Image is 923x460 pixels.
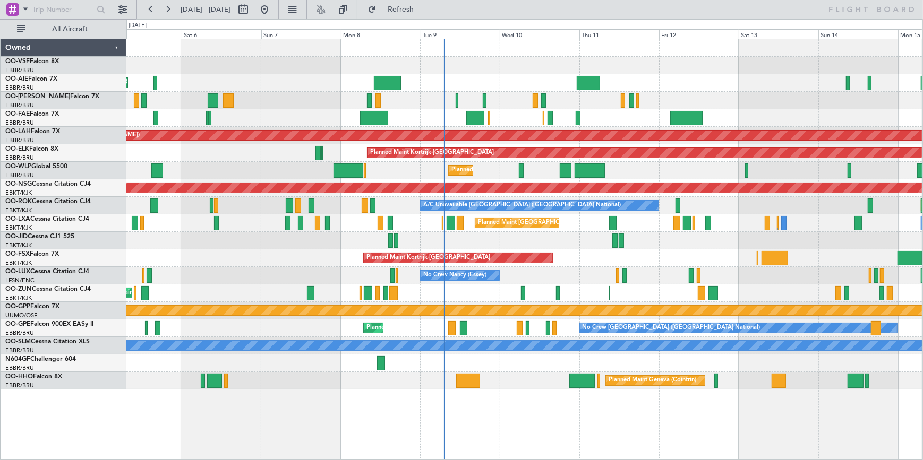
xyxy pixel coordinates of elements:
[5,76,57,82] a: OO-AIEFalcon 7X
[5,216,89,222] a: OO-LXACessna Citation CJ4
[370,145,494,161] div: Planned Maint Kortrijk-[GEOGRAPHIC_DATA]
[5,198,91,205] a: OO-ROKCessna Citation CJ4
[5,206,32,214] a: EBKT/KJK
[182,29,261,39] div: Sat 6
[341,29,421,39] div: Mon 8
[5,311,37,319] a: UUMO/OSF
[102,29,182,39] div: Fri 5
[5,224,32,232] a: EBKT/KJK
[129,21,147,30] div: [DATE]
[5,66,34,74] a: EBBR/BRU
[5,76,28,82] span: OO-AIE
[5,321,30,327] span: OO-GPE
[5,339,90,345] a: OO-SLMCessna Citation XLS
[5,241,32,249] a: EBKT/KJK
[5,356,76,362] a: N604GFChallenger 604
[5,374,33,380] span: OO-HHO
[5,58,59,65] a: OO-VSFFalcon 8X
[5,268,30,275] span: OO-LUX
[500,29,579,39] div: Wed 10
[579,29,659,39] div: Thu 11
[5,286,91,292] a: OO-ZUNCessna Citation CJ4
[5,303,59,310] a: OO-GPPFalcon 7X
[5,111,59,117] a: OO-FAEFalcon 7X
[5,381,34,389] a: EBBR/BRU
[421,29,500,39] div: Tue 9
[28,25,112,33] span: All Aircraft
[5,119,34,127] a: EBBR/BRU
[32,2,93,18] input: Trip Number
[423,267,486,283] div: No Crew Nancy (Essey)
[181,5,230,14] span: [DATE] - [DATE]
[5,286,32,292] span: OO-ZUN
[5,128,60,135] a: OO-LAHFalcon 7X
[5,171,34,179] a: EBBR/BRU
[363,1,426,18] button: Refresh
[5,128,31,135] span: OO-LAH
[5,93,70,100] span: OO-[PERSON_NAME]
[5,339,31,345] span: OO-SLM
[5,146,29,152] span: OO-ELK
[5,93,99,100] a: OO-[PERSON_NAME]Falcon 7X
[5,163,67,170] a: OO-WLPGlobal 5500
[659,29,739,39] div: Fri 12
[5,189,32,197] a: EBKT/KJK
[5,268,89,275] a: OO-LUXCessna Citation CJ4
[5,233,28,240] span: OO-JID
[5,198,32,205] span: OO-ROK
[5,329,34,337] a: EBBR/BRU
[5,101,34,109] a: EBBR/BRU
[5,84,34,92] a: EBBR/BRU
[5,321,93,327] a: OO-GPEFalcon 900EX EASy II
[5,163,31,170] span: OO-WLP
[5,111,30,117] span: OO-FAE
[5,294,32,302] a: EBKT/KJK
[478,215,670,231] div: Planned Maint [GEOGRAPHIC_DATA] ([GEOGRAPHIC_DATA] National)
[5,346,34,354] a: EBBR/BRU
[5,181,32,187] span: OO-NSG
[583,320,760,336] div: No Crew [GEOGRAPHIC_DATA] ([GEOGRAPHIC_DATA] National)
[5,251,30,257] span: OO-FSX
[451,162,507,178] div: Planned Maint Liege
[423,197,621,213] div: A/C Unavailable [GEOGRAPHIC_DATA] ([GEOGRAPHIC_DATA] National)
[5,303,30,310] span: OO-GPP
[5,251,59,257] a: OO-FSXFalcon 7X
[5,259,32,267] a: EBKT/KJK
[366,320,559,336] div: Planned Maint [GEOGRAPHIC_DATA] ([GEOGRAPHIC_DATA] National)
[5,58,30,65] span: OO-VSF
[5,374,62,380] a: OO-HHOFalcon 8X
[5,136,34,144] a: EBBR/BRU
[818,29,898,39] div: Sun 14
[261,29,341,39] div: Sun 7
[379,6,423,13] span: Refresh
[5,146,58,152] a: OO-ELKFalcon 8X
[5,233,74,240] a: OO-JIDCessna CJ1 525
[5,154,34,162] a: EBBR/BRU
[5,216,30,222] span: OO-LXA
[5,181,91,187] a: OO-NSGCessna Citation CJ4
[739,29,818,39] div: Sat 13
[609,372,696,388] div: Planned Maint Geneva (Cointrin)
[12,21,115,38] button: All Aircraft
[5,364,34,372] a: EBBR/BRU
[366,250,490,266] div: Planned Maint Kortrijk-[GEOGRAPHIC_DATA]
[5,356,30,362] span: N604GF
[5,276,35,284] a: LFSN/ENC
